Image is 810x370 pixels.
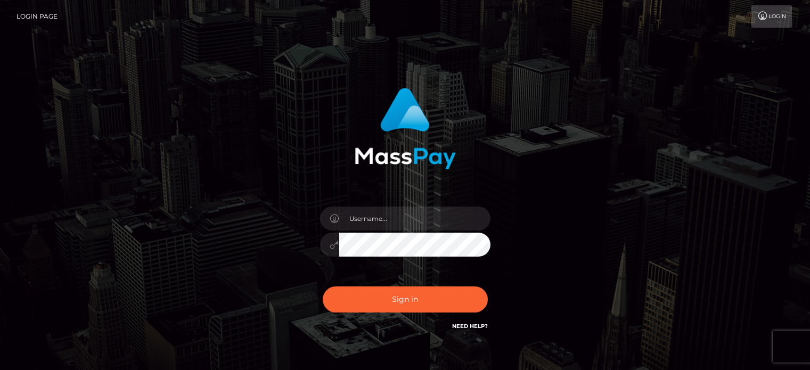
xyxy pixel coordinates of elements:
[452,323,488,330] a: Need Help?
[751,5,792,28] a: Login
[339,207,490,231] input: Username...
[355,88,456,169] img: MassPay Login
[17,5,58,28] a: Login Page
[323,286,488,313] button: Sign in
